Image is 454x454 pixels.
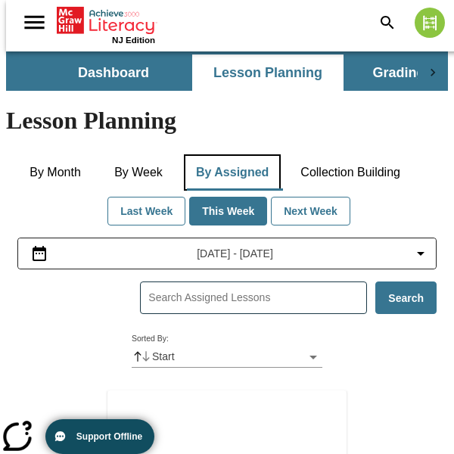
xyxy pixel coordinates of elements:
[369,5,406,41] button: Search
[189,197,267,226] button: This Week
[101,154,176,191] button: By Week
[38,54,189,91] button: Dashboard
[152,349,175,364] p: Start
[415,8,445,38] img: avatar image
[17,154,93,191] button: By Month
[271,197,350,226] button: Next Week
[197,246,273,262] span: [DATE] - [DATE]
[45,419,154,454] button: Support Offline
[112,36,155,45] span: NJ Edition
[375,281,437,314] button: Search
[132,333,169,344] label: Sorted By :
[418,54,448,91] div: Next Tabs
[148,287,366,309] input: Search Assigned Lessons
[76,431,142,442] span: Support Offline
[406,3,454,42] button: Select a new avatar
[57,4,155,45] div: Home
[412,244,430,263] svg: Collapse Date Range Filter
[24,244,430,263] button: Select the date range menu item
[192,54,344,91] button: Lesson Planning
[6,51,448,91] div: SubNavbar
[288,154,412,191] button: Collection Building
[36,54,418,91] div: SubNavbar
[57,5,155,36] a: Home
[107,197,185,226] button: Last Week
[184,154,281,191] button: By Assigned
[6,107,448,135] h1: Lesson Planning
